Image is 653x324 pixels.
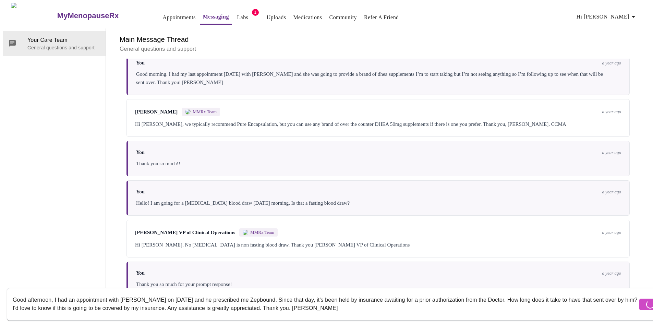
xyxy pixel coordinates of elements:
div: Thank you so much!! [136,159,621,168]
div: Hi [PERSON_NAME], we typically recommend Pure Encapsulation, but you can use any brand of over th... [135,120,621,128]
a: Appointments [163,13,196,22]
span: Your Care Team [27,36,100,44]
textarea: Send a message about your appointment [13,293,638,315]
span: a year ago [602,271,621,276]
p: General questions and support [27,44,100,51]
button: Refer a Friend [361,11,402,24]
a: Medications [293,13,322,22]
span: You [136,149,145,155]
div: Good morning. I had my last appointment [DATE] with [PERSON_NAME] and she was going to provide a ... [136,70,621,86]
button: Community [327,11,360,24]
h3: MyMenopauseRx [57,11,119,20]
a: Labs [237,13,248,22]
span: a year ago [602,109,621,115]
img: MyMenopauseRx Logo [11,3,56,28]
span: a year ago [602,150,621,155]
span: MMRx Team [193,109,217,115]
span: a year ago [602,230,621,235]
span: 1 [252,9,259,16]
button: Uploads [264,11,289,24]
button: Messaging [200,10,232,25]
p: General questions and support [120,45,637,53]
button: Medications [290,11,325,24]
div: Your Care TeamGeneral questions and support [3,31,106,56]
div: Hello! I am going for a [MEDICAL_DATA] blood draw [DATE] morning. Is that a fasting blood draw? [136,199,621,207]
a: Uploads [267,13,286,22]
a: Messaging [203,12,229,22]
img: MMRX [185,109,191,115]
span: [PERSON_NAME] VP of Clinical Operations [135,230,235,236]
span: a year ago [602,60,621,66]
span: a year ago [602,189,621,195]
span: Hi [PERSON_NAME] [577,12,638,22]
button: Appointments [160,11,198,24]
button: Labs [232,11,254,24]
a: MyMenopauseRx [56,4,146,28]
h6: Main Message Thread [120,34,637,45]
span: You [136,60,145,66]
button: Hi [PERSON_NAME] [574,10,640,24]
span: MMRx Team [250,230,274,235]
span: [PERSON_NAME] [135,109,178,115]
a: Refer a Friend [364,13,399,22]
img: MMRX [243,230,248,235]
div: Hi [PERSON_NAME], No [MEDICAL_DATA] is non fasting blood draw. Thank you [PERSON_NAME] VP of Clin... [135,241,621,249]
span: You [136,270,145,276]
a: Community [329,13,357,22]
span: You [136,189,145,195]
div: Thank you so much for your prompt response! [136,280,621,288]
